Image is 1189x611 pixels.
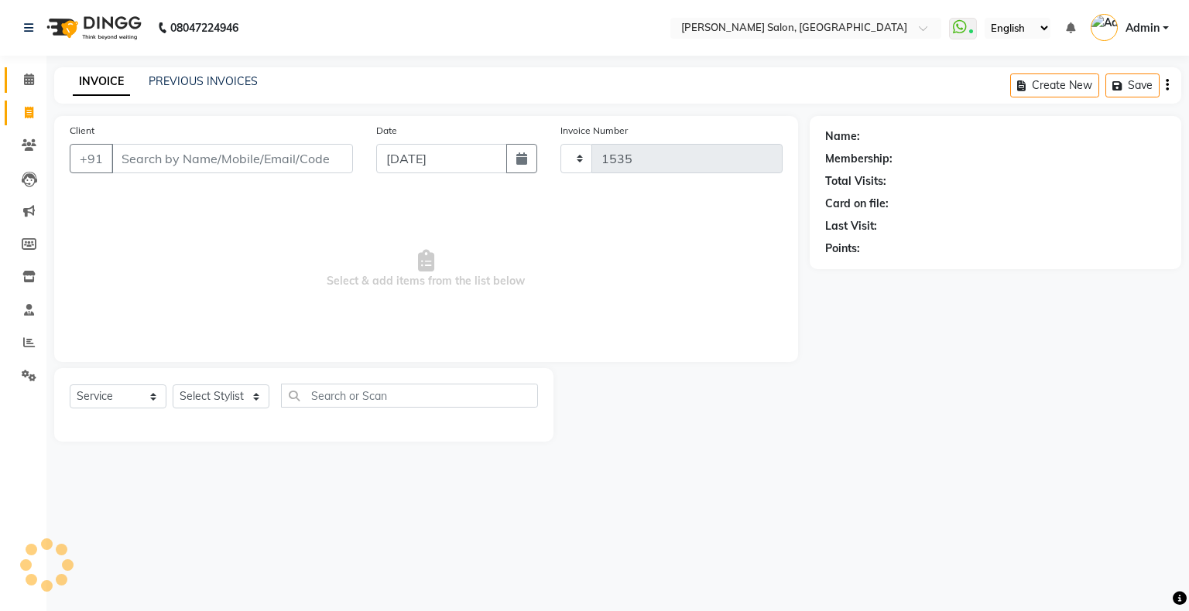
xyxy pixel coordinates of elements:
[825,241,860,257] div: Points:
[376,124,397,138] label: Date
[825,196,889,212] div: Card on file:
[1010,73,1099,97] button: Create New
[70,124,94,138] label: Client
[70,192,783,346] span: Select & add items from the list below
[170,6,238,49] b: 08047224946
[149,74,258,88] a: PREVIOUS INVOICES
[1105,73,1160,97] button: Save
[70,144,113,173] button: +91
[1126,20,1160,36] span: Admin
[39,6,146,49] img: logo
[111,144,353,173] input: Search by Name/Mobile/Email/Code
[560,124,628,138] label: Invoice Number
[73,68,130,96] a: INVOICE
[825,128,860,145] div: Name:
[281,384,538,408] input: Search or Scan
[1091,14,1118,41] img: Admin
[825,151,893,167] div: Membership:
[825,173,886,189] div: Total Visits:
[825,218,877,234] div: Last Visit:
